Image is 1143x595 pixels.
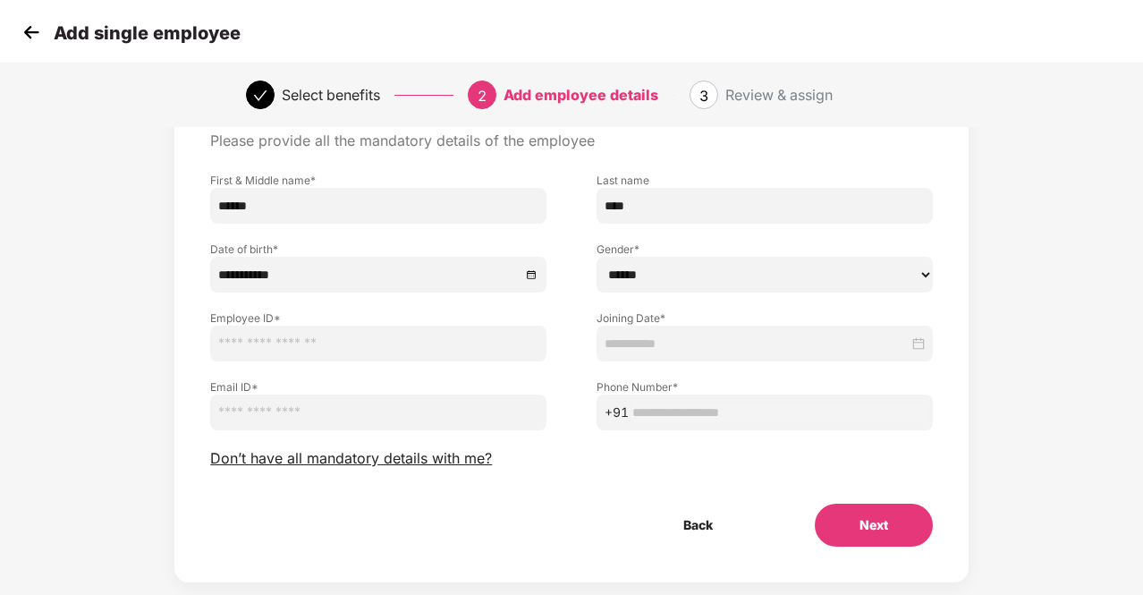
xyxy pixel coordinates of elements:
[253,89,267,103] span: check
[54,22,241,44] p: Add single employee
[504,81,658,109] div: Add employee details
[210,132,933,150] p: Please provide all the mandatory details of the employee
[282,81,380,109] div: Select benefits
[725,81,833,109] div: Review & assign
[605,403,629,422] span: +91
[815,504,933,547] button: Next
[210,379,546,395] label: Email ID
[210,173,546,188] label: First & Middle name
[597,173,933,188] label: Last name
[597,310,933,326] label: Joining Date
[597,242,933,257] label: Gender
[699,87,708,105] span: 3
[639,504,758,547] button: Back
[210,449,492,468] span: Don’t have all mandatory details with me?
[478,87,487,105] span: 2
[210,242,546,257] label: Date of birth
[210,310,546,326] label: Employee ID
[18,19,45,46] img: svg+xml;base64,PHN2ZyB4bWxucz0iaHR0cDovL3d3dy53My5vcmcvMjAwMC9zdmciIHdpZHRoPSIzMCIgaGVpZ2h0PSIzMC...
[597,379,933,395] label: Phone Number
